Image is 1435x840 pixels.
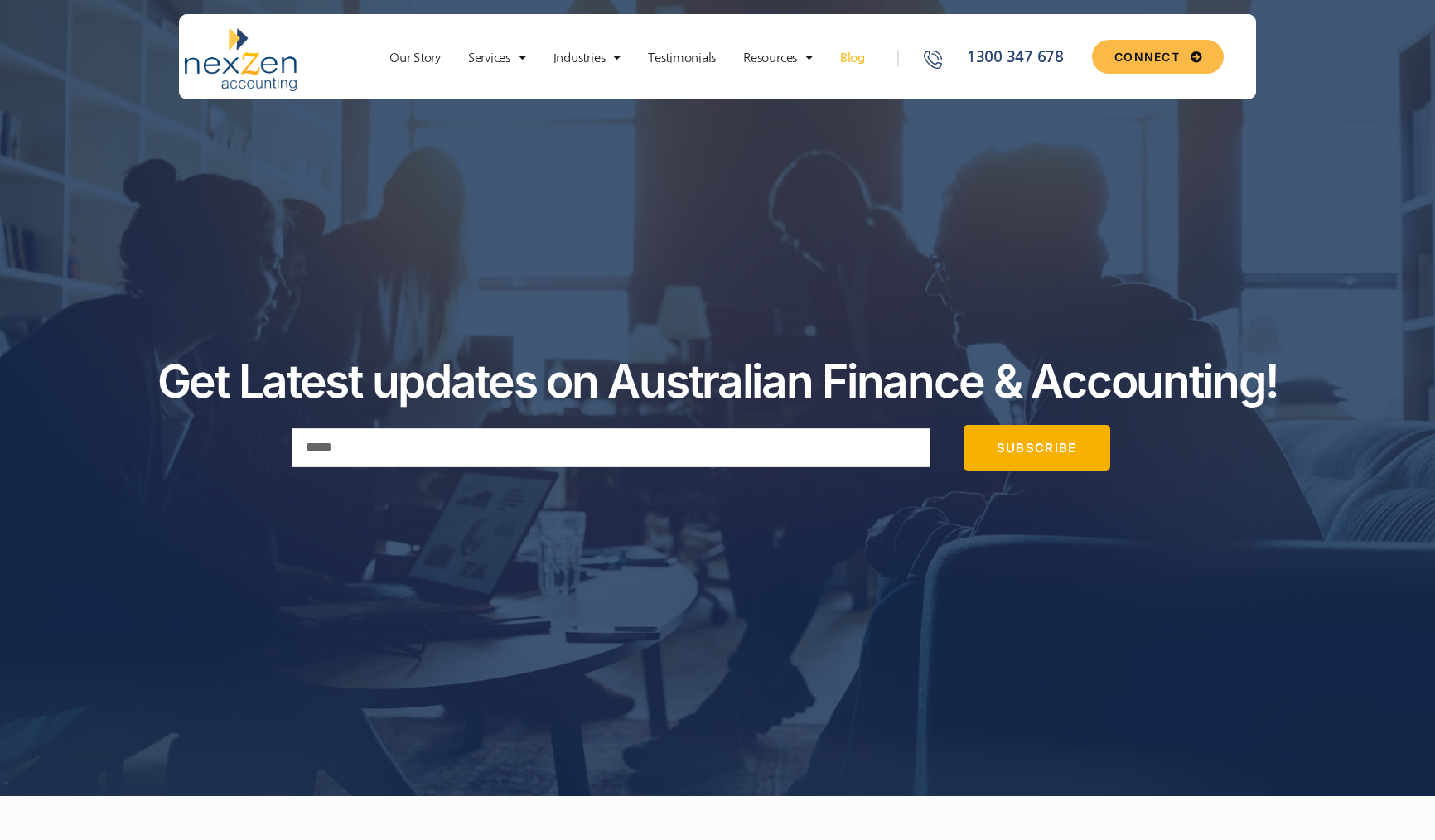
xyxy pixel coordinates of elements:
h4: Get Latest updates on Australian Finance & Accounting! [150,354,1285,408]
button: Subscribe [964,425,1110,471]
a: Services [460,50,534,66]
a: Resources [735,50,821,66]
a: Our Story [381,50,449,66]
a: Industries [545,50,629,66]
a: Blog [832,50,873,66]
a: Testimonials [640,50,724,66]
a: 1300 347 678 [921,46,1085,69]
nav: Menu [365,50,889,66]
a: CONNECT [1092,40,1224,74]
form: New Form [292,425,1143,471]
span: 1300 347 678 [963,46,1064,69]
span: Subscribe [997,442,1077,454]
span: CONNECT [1114,51,1180,63]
